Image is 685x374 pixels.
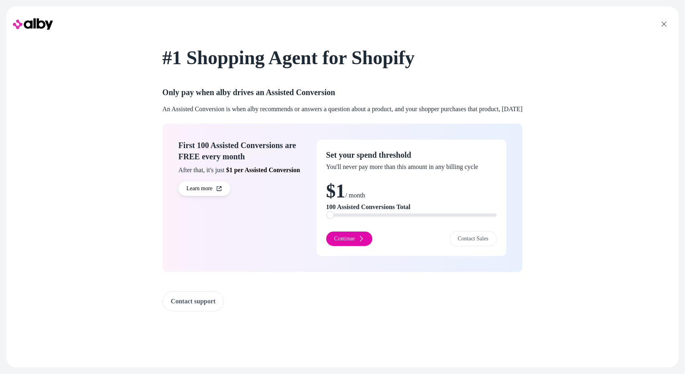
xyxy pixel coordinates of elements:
p: You'll never pay more than this amount in any billing cycle [326,162,497,172]
a: Learn more [179,181,230,196]
img: alby Logo [13,16,53,32]
span: / month [346,192,365,199]
h1: $1 [326,181,497,201]
p: 100 Assisted Conversions Total [326,202,497,212]
h3: Only pay when alby drives an Assisted Conversion [163,87,523,98]
button: Continue [326,232,372,246]
h1: #1 Shopping Agent for Shopify [163,48,523,77]
h3: First 100 Assisted Conversions are FREE every month [179,140,307,162]
p: An Assisted Conversion is when alby recommends or answers a question about a product, and your sh... [163,104,523,114]
a: Contact Sales [449,231,497,246]
p: After that, it's just [179,165,307,175]
a: Contact support [163,291,224,311]
span: $1 per Assisted Conversion [226,167,300,173]
h3: Set your spend threshold [326,149,497,161]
